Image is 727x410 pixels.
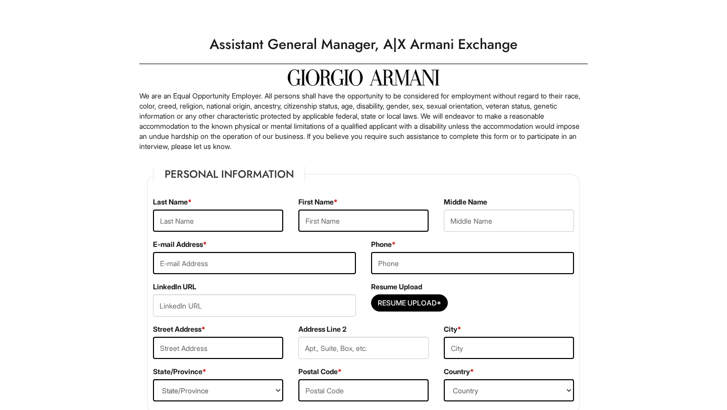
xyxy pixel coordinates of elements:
button: Resume Upload*Resume Upload* [371,294,448,312]
label: Phone [371,239,396,249]
input: Postal Code [298,379,429,401]
p: We are an Equal Opportunity Employer. All persons shall have the opportunity to be considered for... [139,91,588,151]
label: First Name [298,197,338,207]
select: State/Province [153,379,283,401]
label: Address Line 2 [298,324,346,334]
input: Phone [371,252,574,274]
input: Last Name [153,210,283,232]
label: Street Address [153,324,205,334]
input: City [444,337,574,359]
label: State/Province [153,367,206,377]
label: City [444,324,461,334]
select: Country [444,379,574,401]
input: LinkedIn URL [153,294,356,317]
label: Last Name [153,197,192,207]
input: Middle Name [444,210,574,232]
input: First Name [298,210,429,232]
input: Apt., Suite, Box, etc. [298,337,429,359]
label: Postal Code [298,367,342,377]
label: E-mail Address [153,239,207,249]
label: Middle Name [444,197,487,207]
label: Resume Upload [371,282,422,292]
input: Street Address [153,337,283,359]
label: LinkedIn URL [153,282,196,292]
img: Giorgio Armani [288,69,439,86]
input: E-mail Address [153,252,356,274]
h1: Assistant General Manager, A|X Armani Exchange [134,30,593,59]
legend: Personal Information [153,167,305,182]
label: Country [444,367,474,377]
